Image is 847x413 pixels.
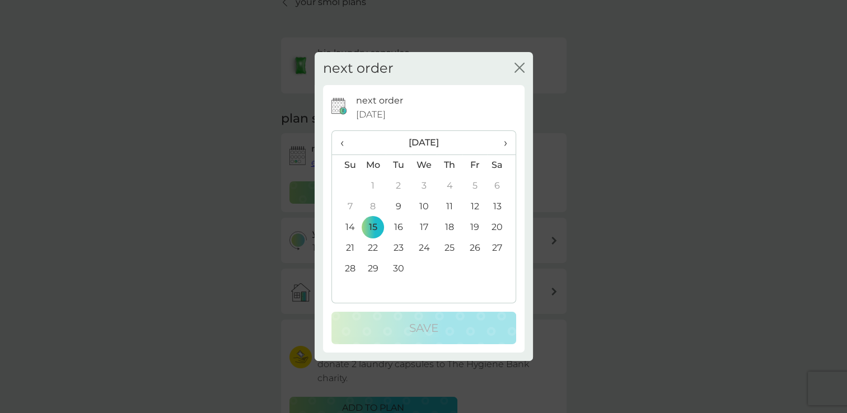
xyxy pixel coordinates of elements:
td: 25 [437,238,462,259]
td: 14 [332,217,361,238]
td: 20 [487,217,515,238]
td: 18 [437,217,462,238]
td: 7 [332,196,361,217]
th: We [411,154,437,176]
td: 8 [361,196,386,217]
td: 23 [386,238,411,259]
span: ‹ [340,131,352,154]
td: 4 [437,176,462,196]
td: 22 [361,238,386,259]
td: 13 [487,196,515,217]
h2: next order [323,60,394,77]
th: Mo [361,154,386,176]
p: Save [409,319,438,337]
button: Save [331,312,516,344]
td: 28 [332,259,361,279]
td: 27 [487,238,515,259]
th: Th [437,154,462,176]
td: 21 [332,238,361,259]
td: 30 [386,259,411,279]
th: Sa [487,154,515,176]
button: close [514,63,525,74]
td: 10 [411,196,437,217]
td: 3 [411,176,437,196]
td: 11 [437,196,462,217]
td: 2 [386,176,411,196]
td: 6 [487,176,515,196]
td: 1 [361,176,386,196]
th: Tu [386,154,411,176]
span: [DATE] [356,107,386,122]
th: [DATE] [361,131,488,155]
td: 19 [462,217,488,238]
td: 26 [462,238,488,259]
td: 17 [411,217,437,238]
th: Su [332,154,361,176]
td: 12 [462,196,488,217]
td: 16 [386,217,411,238]
td: 15 [361,217,386,238]
span: › [495,131,507,154]
p: next order [356,93,403,108]
td: 5 [462,176,488,196]
th: Fr [462,154,488,176]
td: 24 [411,238,437,259]
td: 29 [361,259,386,279]
td: 9 [386,196,411,217]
